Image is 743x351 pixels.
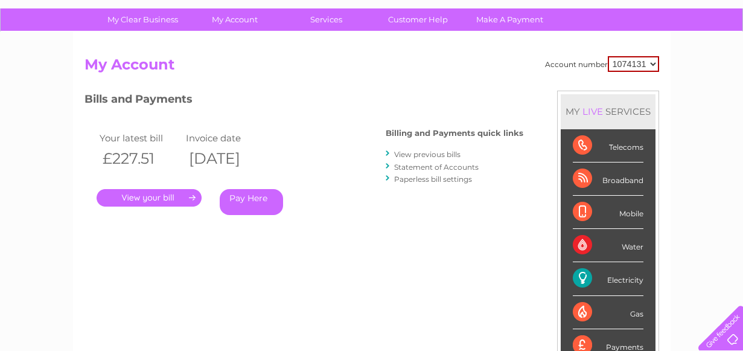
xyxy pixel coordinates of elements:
[638,51,655,60] a: Blog
[545,56,659,72] div: Account number
[460,8,560,31] a: Make A Payment
[183,130,270,146] td: Invoice date
[595,51,631,60] a: Telecoms
[97,189,202,207] a: .
[394,163,479,172] a: Statement of Accounts
[703,51,732,60] a: Log out
[93,8,193,31] a: My Clear Business
[573,296,643,329] div: Gas
[573,196,643,229] div: Mobile
[87,7,657,59] div: Clear Business is a trading name of Verastar Limited (registered in [GEOGRAPHIC_DATA] No. 3667643...
[561,51,587,60] a: Energy
[97,130,183,146] td: Your latest bill
[573,129,643,163] div: Telecoms
[26,31,88,68] img: logo.png
[85,91,523,112] h3: Bills and Payments
[561,94,655,129] div: MY SERVICES
[386,129,523,138] h4: Billing and Payments quick links
[220,189,283,215] a: Pay Here
[276,8,376,31] a: Services
[573,262,643,295] div: Electricity
[183,146,270,171] th: [DATE]
[85,56,659,79] h2: My Account
[573,163,643,196] div: Broadband
[394,150,461,159] a: View previous bills
[663,51,692,60] a: Contact
[185,8,284,31] a: My Account
[531,51,553,60] a: Water
[368,8,468,31] a: Customer Help
[580,106,605,117] div: LIVE
[394,175,472,184] a: Paperless bill settings
[515,6,599,21] a: 0333 014 3131
[573,229,643,262] div: Water
[97,146,183,171] th: £227.51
